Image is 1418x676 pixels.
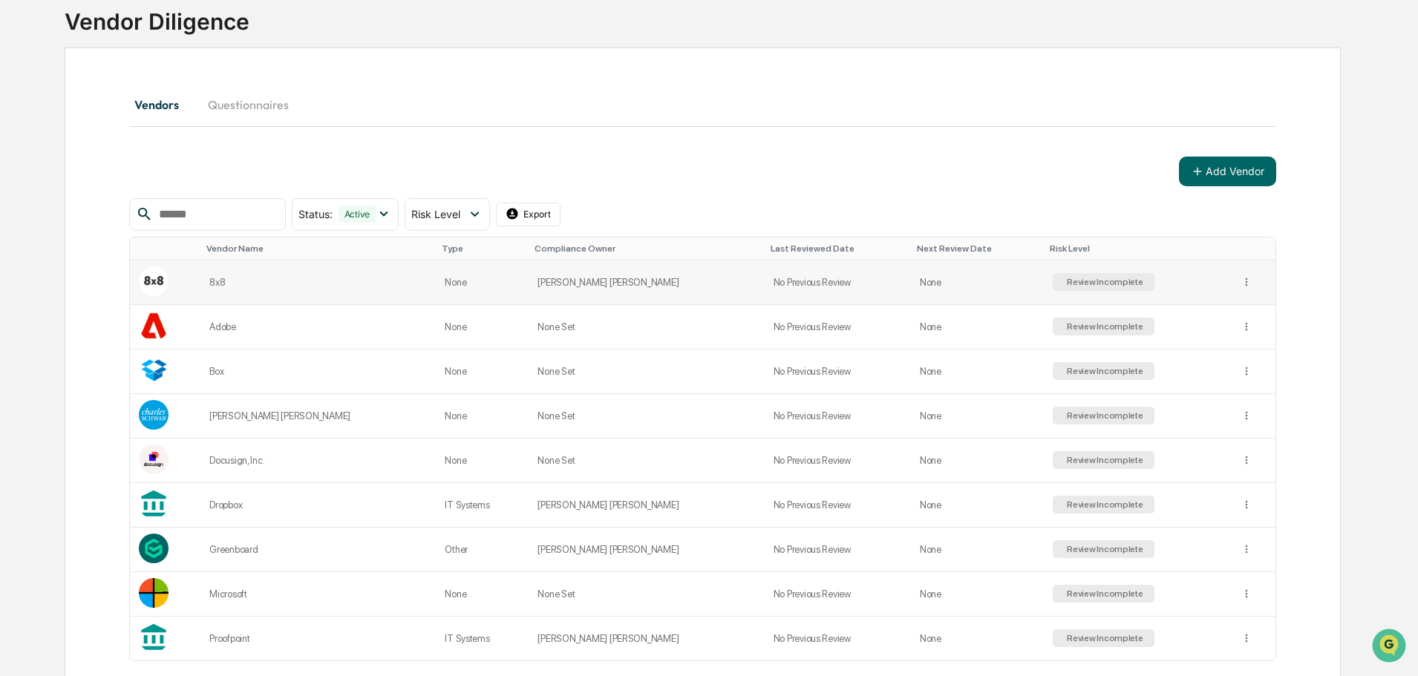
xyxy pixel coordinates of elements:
[209,321,427,332] div: Adobe
[105,251,180,263] a: Powered byPylon
[436,572,529,617] td: None
[529,528,764,572] td: [PERSON_NAME] [PERSON_NAME]
[1064,321,1143,332] div: Review Incomplete
[436,350,529,394] td: None
[139,266,169,296] img: Vendor Logo
[496,203,561,226] button: Export
[209,366,427,377] div: Box
[148,252,180,263] span: Pylon
[9,209,99,236] a: 🔎Data Lookup
[108,188,120,200] div: 🗄️
[142,243,195,254] div: Toggle SortBy
[1064,410,1143,421] div: Review Incomplete
[911,350,1044,394] td: None
[209,410,427,421] div: [PERSON_NAME] [PERSON_NAME]
[436,483,529,528] td: IT Systems
[209,499,427,511] div: Dropbox
[529,572,764,617] td: None Set
[1244,243,1270,254] div: Toggle SortBy
[15,114,42,140] img: 1746055101610-c473b297-6a78-478c-a979-82029cc54cd1
[139,444,169,474] img: Vendor Logo
[765,617,911,660] td: No Previous Review
[15,188,27,200] div: 🖐️
[209,544,427,555] div: Greenboard
[529,350,764,394] td: None Set
[252,118,270,136] button: Start new chat
[529,439,764,483] td: None Set
[139,355,169,385] img: Vendor Logo
[50,114,244,128] div: Start new chat
[1064,499,1143,510] div: Review Incomplete
[139,578,169,608] img: Vendor Logo
[1064,633,1143,643] div: Review Incomplete
[911,394,1044,439] td: None
[917,243,1038,254] div: Toggle SortBy
[129,87,196,122] button: Vendors
[9,181,102,208] a: 🖐️Preclearance
[129,87,1276,122] div: secondary tabs example
[911,617,1044,660] td: None
[529,260,764,305] td: [PERSON_NAME] [PERSON_NAME]
[209,277,427,288] div: 8x8
[911,439,1044,483] td: None
[15,31,270,55] p: How can we help?
[139,311,169,341] img: Vendor Logo
[339,206,376,223] div: Active
[911,305,1044,350] td: None
[122,187,184,202] span: Attestations
[765,260,911,305] td: No Previous Review
[529,394,764,439] td: None Set
[209,633,427,644] div: Proofpoint
[1179,157,1276,186] button: Add Vendor
[30,187,96,202] span: Preclearance
[411,208,460,220] span: Risk Level
[765,394,911,439] td: No Previous Review
[1064,366,1143,376] div: Review Incomplete
[1064,277,1143,287] div: Review Incomplete
[765,439,911,483] td: No Previous Review
[139,400,169,430] img: Vendor Logo
[765,305,911,350] td: No Previous Review
[102,181,190,208] a: 🗄️Attestations
[1064,544,1143,554] div: Review Incomplete
[15,217,27,229] div: 🔎
[442,243,523,254] div: Toggle SortBy
[911,572,1044,617] td: None
[1370,627,1411,667] iframe: Open customer support
[765,483,911,528] td: No Previous Review
[911,528,1044,572] td: None
[765,528,911,572] td: No Previous Review
[206,243,430,254] div: Toggle SortBy
[529,617,764,660] td: [PERSON_NAME] [PERSON_NAME]
[436,528,529,572] td: Other
[911,260,1044,305] td: None
[529,305,764,350] td: None Set
[139,534,169,563] img: Vendor Logo
[436,617,529,660] td: IT Systems
[771,243,905,254] div: Toggle SortBy
[436,394,529,439] td: None
[209,588,427,600] div: Microsoft
[196,87,301,122] button: Questionnaires
[209,455,427,466] div: Docusign, Inc.
[765,350,911,394] td: No Previous Review
[911,483,1044,528] td: None
[298,208,333,220] span: Status :
[1064,588,1143,599] div: Review Incomplete
[535,243,758,254] div: Toggle SortBy
[436,439,529,483] td: None
[1064,455,1143,465] div: Review Incomplete
[1050,243,1226,254] div: Toggle SortBy
[529,483,764,528] td: [PERSON_NAME] [PERSON_NAME]
[436,305,529,350] td: None
[30,215,94,230] span: Data Lookup
[765,572,911,617] td: No Previous Review
[50,128,188,140] div: We're available if you need us!
[436,260,529,305] td: None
